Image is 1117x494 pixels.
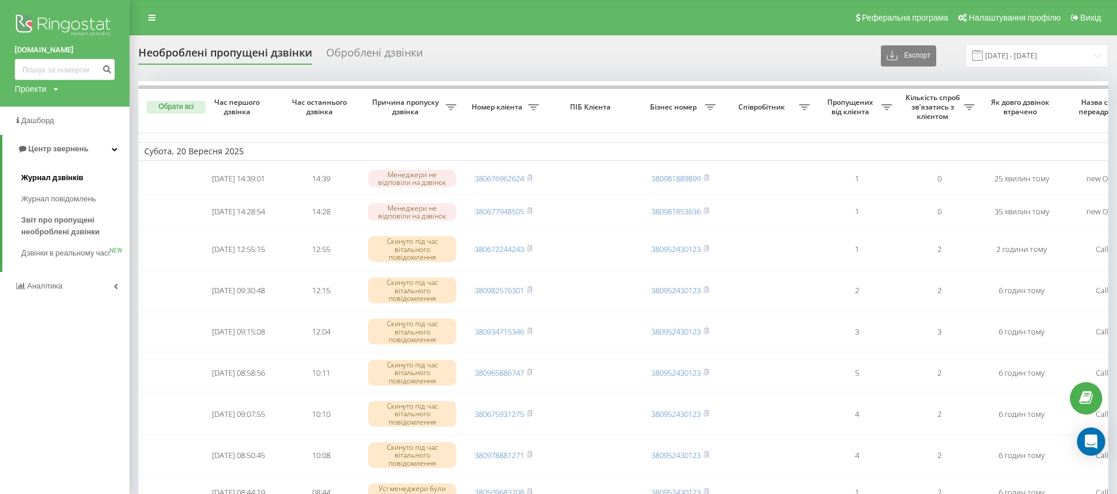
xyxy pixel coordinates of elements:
[15,12,115,41] img: Ringostat logo
[280,196,362,227] td: 14:28
[368,277,456,303] div: Скинуто під час вітального повідомлення
[280,312,362,351] td: 12:04
[651,285,701,296] a: 380952430123
[980,394,1063,433] td: 6 годин тому
[197,230,280,268] td: [DATE] 12:55:15
[898,196,980,227] td: 0
[475,244,524,254] a: 380672244243
[651,326,701,337] a: 380952430123
[475,206,524,217] a: 380677948505
[816,394,898,433] td: 4
[197,436,280,475] td: [DATE] 08:50:45
[1077,427,1105,456] div: Open Intercom Messenger
[980,271,1063,310] td: 6 годин тому
[904,93,964,121] span: Кількість спроб зв'язатись з клієнтом
[980,163,1063,194] td: 25 хвилин тому
[862,13,949,22] span: Реферальна програма
[21,214,124,238] span: Звіт про пропущені необроблені дзвінки
[2,135,130,163] a: Центр звернень
[280,230,362,268] td: 12:55
[21,243,130,264] a: Дзвінки в реальному часіNEW
[651,244,701,254] a: 380952430123
[197,163,280,194] td: [DATE] 14:39:01
[368,236,456,262] div: Скинуто під час вітального повідомлення
[280,353,362,392] td: 10:11
[368,170,456,187] div: Менеджери не відповіли на дзвінок
[197,196,280,227] td: [DATE] 14:28:54
[651,206,701,217] a: 380981853636
[898,230,980,268] td: 2
[21,167,130,188] a: Журнал дзвінків
[898,312,980,351] td: 3
[816,271,898,310] td: 2
[898,163,980,194] td: 0
[651,367,701,378] a: 380952430123
[368,203,456,221] div: Менеджери не відповіли на дзвінок
[468,102,528,112] span: Номер клієнта
[816,196,898,227] td: 1
[15,83,47,95] div: Проекти
[368,401,456,427] div: Скинуто під час вітального повідомлення
[197,353,280,392] td: [DATE] 08:58:56
[15,44,115,56] a: [DOMAIN_NAME]
[969,13,1060,22] span: Налаштування профілю
[898,394,980,433] td: 2
[197,312,280,351] td: [DATE] 09:15:08
[280,271,362,310] td: 12:15
[475,326,524,337] a: 380934715346
[651,409,701,419] a: 380952430123
[21,210,130,243] a: Звіт про пропущені необроблені дзвінки
[816,230,898,268] td: 1
[980,436,1063,475] td: 6 годин тому
[326,47,423,65] div: Оброблені дзвінки
[816,436,898,475] td: 4
[475,173,524,184] a: 380676962624
[475,450,524,460] a: 380978881271
[21,116,54,125] span: Дашборд
[280,394,362,433] td: 10:10
[816,353,898,392] td: 5
[1080,13,1101,22] span: Вихід
[727,102,799,112] span: Співробітник
[881,45,936,67] button: Експорт
[475,285,524,296] a: 380982576301
[980,312,1063,351] td: 6 годин тому
[645,102,705,112] span: Бізнес номер
[475,367,524,378] a: 380965886747
[147,101,205,114] button: Обрати всі
[21,188,130,210] a: Журнал повідомлень
[980,353,1063,392] td: 6 годин тому
[368,442,456,468] div: Скинуто під час вітального повідомлення
[980,230,1063,268] td: 2 години тому
[21,247,110,259] span: Дзвінки в реальному часі
[280,163,362,194] td: 14:39
[280,436,362,475] td: 10:08
[651,173,701,184] a: 380981889899
[138,47,312,65] div: Необроблені пропущені дзвінки
[816,163,898,194] td: 1
[15,59,115,80] input: Пошук за номером
[898,353,980,392] td: 2
[898,271,980,310] td: 2
[475,409,524,419] a: 380675931275
[21,193,96,205] span: Журнал повідомлень
[816,312,898,351] td: 3
[990,98,1053,116] span: Як довго дзвінок втрачено
[555,102,629,112] span: ПІБ Клієнта
[289,98,353,116] span: Час останнього дзвінка
[368,98,446,116] span: Причина пропуску дзвінка
[651,450,701,460] a: 380952430123
[28,144,88,153] span: Центр звернень
[207,98,270,116] span: Час першого дзвінка
[980,196,1063,227] td: 35 хвилин тому
[197,394,280,433] td: [DATE] 09:07:55
[368,319,456,344] div: Скинуто під час вітального повідомлення
[821,98,881,116] span: Пропущених від клієнта
[368,360,456,386] div: Скинуто під час вітального повідомлення
[21,172,84,184] span: Журнал дзвінків
[898,436,980,475] td: 2
[27,281,62,290] span: Аналiтика
[197,271,280,310] td: [DATE] 09:30:48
